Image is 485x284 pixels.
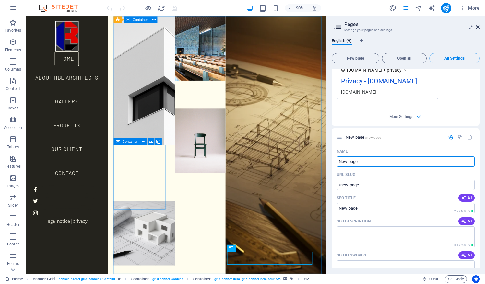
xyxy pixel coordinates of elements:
i: AI Writer [428,5,435,12]
p: Header [6,222,19,227]
div: [DOMAIN_NAME] [341,88,434,95]
span: New page [335,56,376,60]
button: AI [458,251,475,259]
div: New page/new-page [344,135,445,139]
p: Images [6,183,20,188]
p: Content [6,86,20,91]
h3: Manage your pages and settings [344,27,467,33]
span: . grid-banner-content [151,275,183,283]
span: 111 / 990 Px [453,244,470,247]
span: AI [461,253,472,258]
i: Pages (Ctrl+Alt+S) [402,5,409,12]
span: AI [461,195,472,200]
span: Calculated pixel length in search results [452,209,475,213]
p: Forms [7,261,19,266]
button: reload [157,4,165,12]
span: privacy [387,67,402,73]
i: Reload page [158,5,165,12]
button: AI [458,217,475,225]
i: Navigator [415,5,422,12]
i: On resize automatically adjust zoom level to fit chosen device. [312,5,317,11]
div: Language Tabs [332,38,480,51]
p: Favorites [5,28,21,33]
span: All Settings [432,56,477,60]
button: More [456,3,482,13]
span: Container [122,140,137,143]
span: 267 / 580 Px [453,210,470,213]
span: AI [461,219,472,224]
button: All Settings [429,53,480,63]
button: text_generator [428,4,436,12]
div: Remove [467,134,473,140]
textarea: The text in search results and social media The text in search results and social media The text ... [337,226,475,247]
span: More Settings [389,114,413,119]
a: AboutHBL ARCHITECTS [97,133,166,215]
button: New page [332,53,379,63]
span: Click to select. Double-click to edit [304,275,309,283]
p: Accordion [4,125,22,130]
label: The page title in search results and browser tabs [337,195,356,200]
button: Open all [382,53,427,63]
span: : [434,277,435,281]
input: The page title in search results and browser tabs The page title in search results and browser ta... [337,203,475,213]
span: . grid-banner-item .grid-banner-item-four-two [213,275,281,283]
p: Elements [5,47,21,52]
button: publish [441,3,451,13]
p: URL SLUG [337,172,355,177]
button: pages [402,4,410,12]
span: Click to select. Double-click to edit [33,275,55,283]
h6: 90% [295,4,305,12]
p: SEO Title [337,195,356,200]
div: Settings [448,134,454,140]
p: Name [337,149,348,154]
button: 90% [285,4,308,12]
p: Footer [7,242,19,247]
i: Publish [442,5,450,12]
h2: Pages [344,21,480,27]
span: Open all [385,56,424,60]
i: This element is a customizable preset [118,277,121,281]
button: AI [458,194,475,202]
span: More [459,5,479,11]
span: English (9) [332,37,352,46]
span: Click to select. Double-click to edit [131,275,149,283]
span: Click to open page [346,135,381,140]
button: navigator [415,4,423,12]
a: Click to cancel selection. Double-click to open Pages [5,275,23,283]
span: /new-page [365,136,381,139]
div: Duplicate [457,134,463,140]
nav: breadcrumb [33,275,309,283]
span: Calculated pixel length in search results [452,243,475,247]
span: . banner .preset-grid-banner-v2-default [58,275,115,283]
p: Slider [8,203,18,208]
span: 00 00 [429,275,439,283]
input: Last part of the URL for this page Last part of the URL for this page Last part of the URL for th... [337,180,475,190]
p: Boxes [8,106,18,111]
button: design [389,4,397,12]
span: Container [133,18,148,21]
button: Click here to leave preview mode and continue editing [144,4,152,12]
span: [DOMAIN_NAME] [347,67,382,73]
div: Privacy - [DOMAIN_NAME] [341,76,434,89]
span: Code [448,275,464,283]
button: More Settings [402,113,410,120]
img: Editor Logo [37,4,86,12]
i: Design (Ctrl+Alt+Y) [389,5,396,12]
a: Gallery [166,62,222,111]
button: Code [445,275,467,283]
p: Columns [5,67,21,72]
label: The text in search results and social media [337,219,371,224]
span: Click to select. Double-click to edit [193,275,211,283]
i: This element is linked [290,277,293,281]
button: Usercentrics [472,275,480,283]
a: Our Clients [166,164,222,214]
p: Features [5,164,21,169]
p: Tables [7,144,19,150]
p: SEO Description [337,219,371,224]
h6: Session time [422,275,440,283]
i: This element contains a background [283,277,287,281]
p: SEO Keywords [337,253,366,258]
label: Last part of the URL for this page [337,172,355,177]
